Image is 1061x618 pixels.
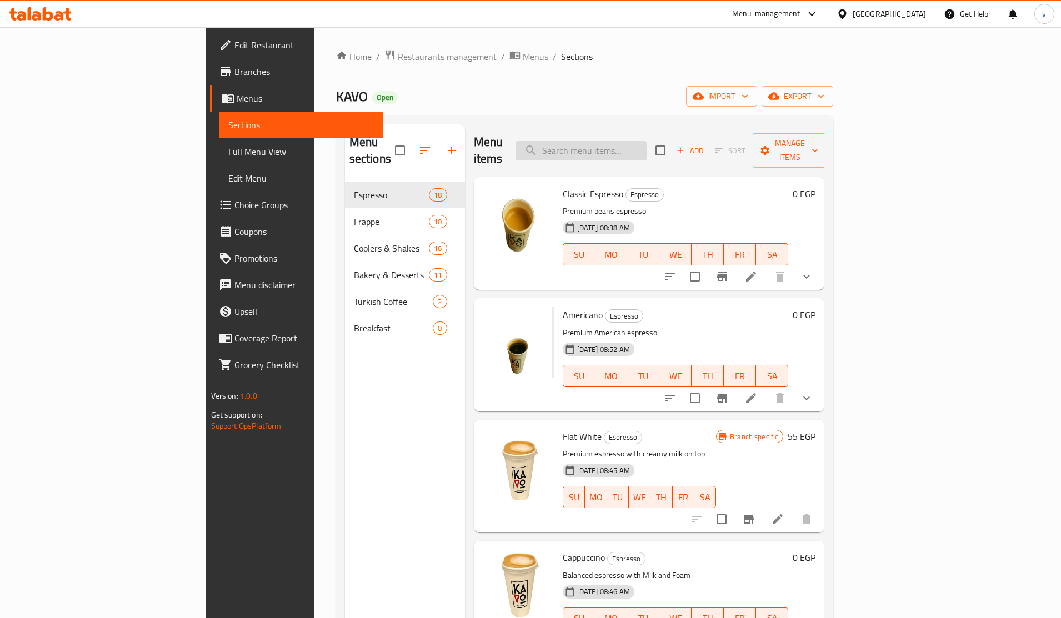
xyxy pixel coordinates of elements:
div: Menu-management [732,7,800,21]
svg: Show Choices [800,270,813,283]
button: delete [767,263,793,290]
span: Cappuccino [563,549,605,566]
span: 0 [433,323,446,334]
div: items [429,268,447,282]
a: Support.OpsPlatform [211,419,282,433]
span: Sections [561,50,593,63]
span: Branches [234,65,374,78]
button: show more [793,263,820,290]
div: Espresso [605,309,643,323]
span: 11 [429,270,446,280]
span: Sections [228,118,374,132]
span: Select section first [708,142,753,159]
span: Add [675,144,705,157]
h6: 0 EGP [793,550,815,565]
a: Grocery Checklist [210,351,383,378]
span: Edit Restaurant [234,38,374,52]
a: Coupons [210,218,383,245]
span: Upsell [234,305,374,318]
a: Sections [219,112,383,138]
a: Menus [210,85,383,112]
button: TU [627,243,659,265]
button: FR [673,486,694,508]
div: Espresso [607,552,645,565]
button: SA [756,243,788,265]
button: Add section [438,137,465,164]
a: Choice Groups [210,192,383,218]
span: Espresso [605,310,643,323]
button: import [686,86,757,107]
button: sort-choices [657,385,683,411]
button: MO [595,243,628,265]
span: Add item [672,142,708,159]
span: MO [600,247,623,263]
span: Select section [649,139,672,162]
button: delete [767,385,793,411]
span: Grocery Checklist [234,358,374,371]
span: Espresso [608,552,645,565]
span: FR [728,368,752,384]
button: WE [659,243,692,265]
a: Edit Menu [219,165,383,192]
a: Restaurants management [384,49,497,64]
div: Breakfast0 [345,315,465,341]
span: 1.0.0 [240,389,257,403]
span: Select to update [710,508,733,531]
nav: Menu sections [345,177,465,346]
div: items [433,295,447,308]
span: Espresso [354,188,429,202]
button: WE [629,486,650,508]
span: FR [728,247,752,263]
span: TU [632,368,655,384]
span: MO [600,368,623,384]
span: Turkish Coffee [354,295,433,308]
span: import [695,89,748,103]
span: TH [696,247,719,263]
span: Sort sections [412,137,438,164]
span: SU [568,368,591,384]
a: Promotions [210,245,383,272]
span: Menus [237,92,374,105]
span: Breakfast [354,321,433,335]
li: / [501,50,505,63]
button: SU [563,486,585,508]
span: Flat White [563,428,602,445]
span: Version: [211,389,238,403]
span: Select all sections [388,139,412,162]
button: delete [793,506,820,532]
span: Promotions [234,252,374,265]
span: WE [664,368,687,384]
span: Branch specific [725,431,783,442]
a: Coverage Report [210,325,383,351]
span: Espresso [604,431,642,444]
h6: 55 EGP [788,429,815,444]
span: WE [664,247,687,263]
button: Manage items [753,133,827,168]
div: items [429,188,447,202]
span: Bakery & Desserts [354,268,429,282]
a: Menus [509,49,548,64]
div: Coolers & Shakes [354,242,429,255]
div: Espresso [604,431,642,444]
span: Edit Menu [228,172,374,185]
button: show more [793,385,820,411]
div: Frappe [354,215,429,228]
button: SA [694,486,716,508]
span: TH [696,368,719,384]
span: [DATE] 08:45 AM [573,465,634,476]
span: 10 [429,217,446,227]
img: Classic Espresso [483,186,554,257]
h6: 0 EGP [793,186,815,202]
span: Choice Groups [234,198,374,212]
a: Branches [210,58,383,85]
h2: Menu items [474,134,503,167]
button: Add [672,142,708,159]
div: Turkish Coffee2 [345,288,465,315]
span: Select to update [683,265,707,288]
button: Branch-specific-item [709,385,735,411]
img: Americano [483,307,554,378]
span: Get support on: [211,408,262,422]
button: TU [607,486,629,508]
